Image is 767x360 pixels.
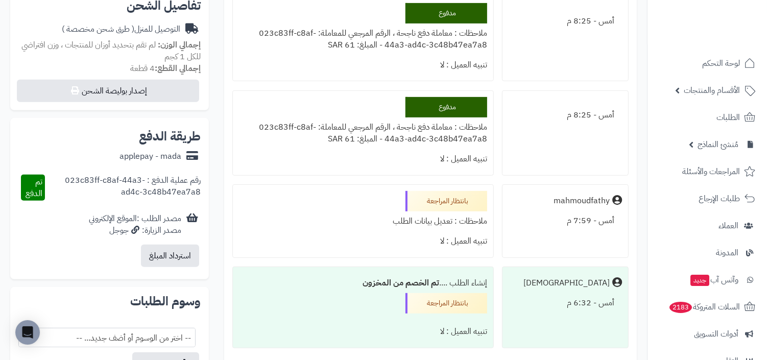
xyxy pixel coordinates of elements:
[405,191,487,211] div: بانتظار المراجعة
[689,273,738,287] span: وآتس آب
[15,320,40,345] div: Open Intercom Messenger
[654,105,761,130] a: الطلبات
[119,151,181,162] div: applepay - mada
[718,219,738,233] span: العملاء
[509,211,622,231] div: أمس - 7:59 م
[239,149,487,169] div: تنبيه العميل : لا
[239,231,487,251] div: تنبيه العميل : لا
[509,105,622,125] div: أمس - 8:25 م
[21,39,201,63] span: لم تقم بتحديد أوزان للمنتجات ، وزن افتراضي للكل 1 كجم
[17,80,199,102] button: إصدار بوليصة الشحن
[239,117,487,149] div: ملاحظات : معاملة دفع ناجحة ، الرقم المرجعي للمعاملة: 023c83ff-c8af-44a3-ad4c-3c48b47ea7a8 - المبل...
[89,213,181,236] div: مصدر الطلب :الموقع الإلكتروني
[654,186,761,211] a: طلبات الإرجاع
[363,277,439,289] b: تم الخصم من المخزون
[509,11,622,31] div: أمس - 8:25 م
[158,39,201,51] strong: إجمالي الوزن:
[62,23,134,35] span: ( طرق شحن مخصصة )
[405,293,487,314] div: بانتظار المراجعة
[141,245,199,267] button: استرداد المبلغ
[405,97,487,117] div: مدفوع
[682,164,740,179] span: المراجعات والأسئلة
[684,83,740,98] span: الأقسام والمنتجات
[690,275,709,286] span: جديد
[509,293,622,313] div: أمس - 6:32 م
[89,225,181,236] div: مصدر الزيارة: جوجل
[239,23,487,55] div: ملاحظات : معاملة دفع ناجحة ، الرقم المرجعي للمعاملة: 023c83ff-c8af-44a3-ad4c-3c48b47ea7a8 - المبل...
[405,3,487,23] div: مدفوع
[654,322,761,346] a: أدوات التسويق
[239,211,487,231] div: ملاحظات : تعديل بيانات الطلب
[716,246,738,260] span: المدونة
[239,55,487,75] div: تنبيه العميل : لا
[239,322,487,342] div: تنبيه العميل : لا
[702,56,740,70] span: لوحة التحكم
[155,62,201,75] strong: إجمالي القطع:
[19,328,195,348] span: -- اختر من الوسوم أو أضف جديد... --
[698,137,738,152] span: مُنشئ النماذج
[654,241,761,265] a: المدونة
[554,195,610,207] div: mahmoudfathy
[18,295,201,307] h2: وسوم الطلبات
[654,268,761,292] a: وآتس آبجديد
[45,175,201,201] div: رقم عملية الدفع : 023c83ff-c8af-44a3-ad4c-3c48b47ea7a8
[523,277,610,289] div: [DEMOGRAPHIC_DATA]
[654,295,761,319] a: السلات المتروكة2183
[668,301,692,314] span: 2183
[26,176,42,200] span: تم الدفع
[668,300,740,314] span: السلات المتروكة
[130,62,201,75] small: 4 قطعة
[654,159,761,184] a: المراجعات والأسئلة
[698,15,757,37] img: logo-2.png
[18,328,196,347] span: -- اختر من الوسوم أو أضف جديد... --
[239,273,487,293] div: إنشاء الطلب ....
[62,23,180,35] div: التوصيل للمنزل
[654,213,761,238] a: العملاء
[654,51,761,76] a: لوحة التحكم
[699,191,740,206] span: طلبات الإرجاع
[139,130,201,142] h2: طريقة الدفع
[716,110,740,125] span: الطلبات
[694,327,738,341] span: أدوات التسويق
